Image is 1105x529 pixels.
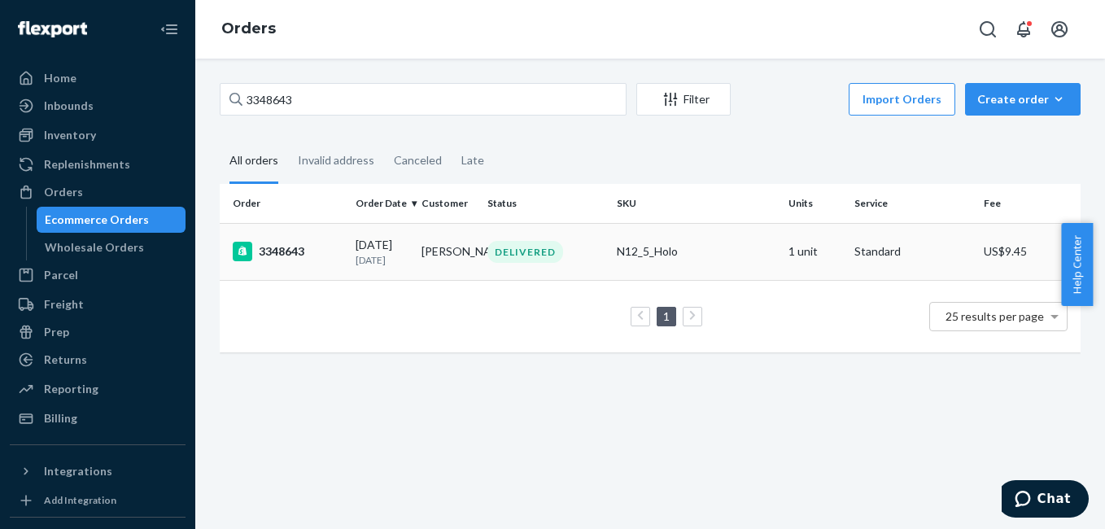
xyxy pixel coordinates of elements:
[37,207,186,233] a: Ecommerce Orders
[977,223,1081,280] td: US$9.45
[10,122,186,148] a: Inventory
[10,319,186,345] a: Prep
[10,65,186,91] a: Home
[415,223,481,280] td: [PERSON_NAME]
[44,296,84,313] div: Freight
[946,309,1044,323] span: 25 results per page
[356,253,408,267] p: [DATE]
[44,410,77,426] div: Billing
[44,127,96,143] div: Inventory
[153,13,186,46] button: Close Navigation
[44,267,78,283] div: Parcel
[10,458,186,484] button: Integrations
[44,184,83,200] div: Orders
[461,139,484,181] div: Late
[10,262,186,288] a: Parcel
[782,184,848,223] th: Units
[45,212,149,228] div: Ecommerce Orders
[44,70,76,86] div: Home
[977,91,1068,107] div: Create order
[233,242,343,261] div: 3348643
[37,234,186,260] a: Wholesale Orders
[394,139,442,181] div: Canceled
[44,156,130,173] div: Replenishments
[44,324,69,340] div: Prep
[18,21,87,37] img: Flexport logo
[10,405,186,431] a: Billing
[44,98,94,114] div: Inbounds
[637,91,730,107] div: Filter
[220,83,627,116] input: Search orders
[10,93,186,119] a: Inbounds
[610,184,783,223] th: SKU
[356,237,408,267] div: [DATE]
[208,6,289,53] ol: breadcrumbs
[1007,13,1040,46] button: Open notifications
[10,151,186,177] a: Replenishments
[349,184,415,223] th: Order Date
[636,83,731,116] button: Filter
[220,184,349,223] th: Order
[10,179,186,205] a: Orders
[854,243,971,260] p: Standard
[221,20,276,37] a: Orders
[481,184,610,223] th: Status
[298,139,374,181] div: Invalid address
[782,223,848,280] td: 1 unit
[45,239,144,256] div: Wholesale Orders
[487,241,563,263] div: DELIVERED
[972,13,1004,46] button: Open Search Box
[1061,223,1093,306] button: Help Center
[10,376,186,402] a: Reporting
[421,196,474,210] div: Customer
[229,139,278,184] div: All orders
[44,493,116,507] div: Add Integration
[965,83,1081,116] button: Create order
[660,309,673,323] a: Page 1 is your current page
[977,184,1081,223] th: Fee
[849,83,955,116] button: Import Orders
[1043,13,1076,46] button: Open account menu
[44,463,112,479] div: Integrations
[1002,480,1089,521] iframe: Opens a widget where you can chat to one of our agents
[617,243,776,260] div: N12_5_Holo
[44,381,98,397] div: Reporting
[10,347,186,373] a: Returns
[44,352,87,368] div: Returns
[848,184,977,223] th: Service
[10,291,186,317] a: Freight
[10,491,186,510] a: Add Integration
